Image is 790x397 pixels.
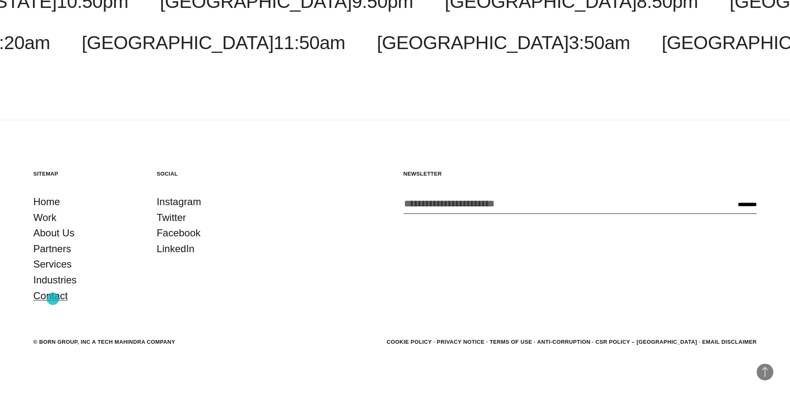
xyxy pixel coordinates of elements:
[157,225,200,241] a: Facebook
[33,272,77,288] a: Industries
[569,32,630,53] span: 3:50am
[537,339,591,345] a: Anti-Corruption
[33,256,72,272] a: Services
[596,339,697,345] a: CSR POLICY – [GEOGRAPHIC_DATA]
[33,338,175,346] div: © BORN GROUP, INC A Tech Mahindra Company
[157,210,186,226] a: Twitter
[157,241,194,257] a: LinkedIn
[757,364,773,380] button: Back to Top
[274,32,345,53] span: 11:50am
[490,339,532,345] a: Terms of Use
[33,210,57,226] a: Work
[33,225,75,241] a: About Us
[377,32,630,53] a: [GEOGRAPHIC_DATA]3:50am
[33,288,68,304] a: Contact
[82,32,345,53] a: [GEOGRAPHIC_DATA]11:50am
[33,170,140,177] h5: Sitemap
[386,339,431,345] a: Cookie Policy
[33,194,60,210] a: Home
[157,194,201,210] a: Instagram
[437,339,485,345] a: Privacy Notice
[157,170,263,177] h5: Social
[702,339,757,345] a: Email Disclaimer
[404,170,757,177] h5: Newsletter
[33,241,71,257] a: Partners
